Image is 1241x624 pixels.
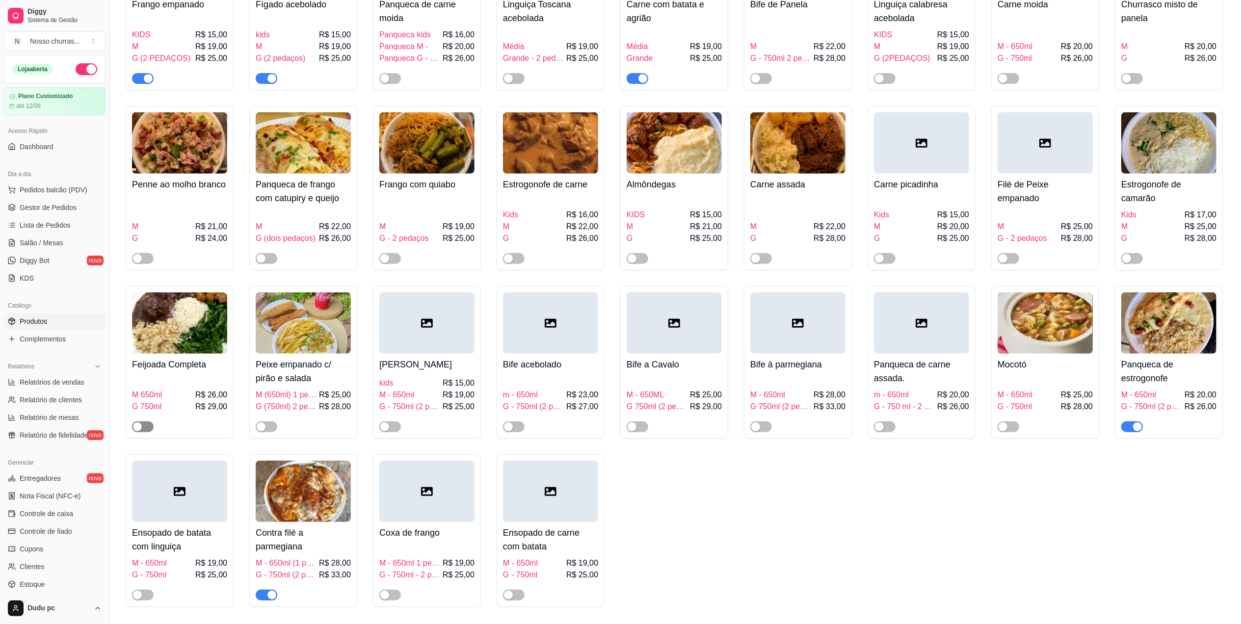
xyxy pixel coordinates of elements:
[443,569,475,581] span: R$ 25,00
[195,389,227,401] span: R$ 26,00
[256,233,316,244] span: G (dois pedaços)
[4,559,106,574] a: Clientes
[503,178,598,191] h4: Estrogonofe de carne
[4,123,106,139] div: Acesso Rápido
[503,41,525,52] span: Média
[874,52,930,64] span: G (2PEDAÇOS)
[27,604,90,613] span: Dudu pc
[750,233,756,244] span: G
[998,41,1032,52] span: M - 650ml
[1185,233,1216,244] span: R$ 28,00
[4,200,106,215] a: Gestor de Pedidos
[1061,41,1093,52] span: R$ 20,00
[750,112,845,174] img: product-image
[20,256,50,265] span: Diggy Bot
[874,178,969,191] h4: Carne picadinha
[1121,292,1216,354] img: product-image
[1121,389,1156,401] span: M - 650ml
[20,473,61,483] span: Entregadores
[1121,401,1183,413] span: G - 750ml (2 pedaços)
[256,292,351,354] img: product-image
[20,544,43,554] span: Cupons
[1121,41,1128,52] span: M
[4,87,106,115] a: Plano Customizadoaté 12/09
[16,102,41,110] article: até 12/09
[20,334,66,344] span: Complementos
[4,506,106,521] a: Controle de caixa
[814,221,845,233] span: R$ 22,00
[1121,233,1127,244] span: G
[937,221,969,233] span: R$ 20,00
[1061,52,1093,64] span: R$ 26,00
[4,4,106,27] a: DiggySistema de Gestão
[379,526,475,540] h4: Coxa de frango
[195,29,227,41] span: R$ 15,00
[998,233,1047,244] span: G - 2 pedaços
[566,401,598,413] span: R$ 27,00
[4,541,106,557] a: Cupons
[132,233,138,244] span: G
[4,270,106,286] a: KDS
[4,217,106,233] a: Lista de Pedidos
[319,41,351,52] span: R$ 19,00
[256,557,317,569] span: M - 650ml (1 pedaço)
[4,392,106,408] a: Relatório de clientes
[379,401,441,413] span: G - 750ml (2 pedaços)
[998,358,1093,371] h4: Mocotó
[690,52,722,64] span: R$ 25,00
[8,363,34,370] span: Relatórios
[627,233,633,244] span: G
[503,209,518,221] span: Kids
[937,233,969,244] span: R$ 25,00
[4,410,106,425] a: Relatório de mesas
[566,569,598,581] span: R$ 25,00
[319,233,351,244] span: R$ 26,00
[379,221,386,233] span: M
[1185,52,1216,64] span: R$ 26,00
[998,221,1004,233] span: M
[4,523,106,539] a: Controle de fiado
[12,36,22,46] span: N
[690,221,722,233] span: R$ 21,00
[379,29,431,41] span: Panqueca kids
[20,509,73,519] span: Controle de caixa
[20,220,71,230] span: Lista de Pedidos
[30,36,80,46] div: Nosso churras ...
[27,16,102,24] span: Sistema de Gestão
[443,233,475,244] span: R$ 25,00
[1121,358,1216,385] h4: Panqueca de estrogonofe
[627,41,648,52] span: Média
[12,64,53,75] div: Loja aberta
[195,221,227,233] span: R$ 21,00
[1121,112,1216,174] img: product-image
[503,233,509,244] span: G
[256,52,305,64] span: G (2 pedaços)
[937,52,969,64] span: R$ 25,00
[256,221,262,233] span: M
[4,31,106,51] button: Select a team
[132,526,227,553] h4: Ensopado de batata com linguiça
[937,401,969,413] span: R$ 26,00
[379,41,428,52] span: Panqueca M -
[443,401,475,413] span: R$ 25,00
[998,52,1032,64] span: G - 750ml
[132,178,227,191] h4: Penne ao molho branco
[627,178,722,191] h4: Almôndegas
[256,112,351,174] img: product-image
[27,7,102,16] span: Diggy
[627,209,645,221] span: KIDS
[750,52,812,64] span: G - 750ml 2 pedaços
[566,221,598,233] span: R$ 22,00
[566,52,598,64] span: R$ 25,00
[1185,389,1216,401] span: R$ 20,00
[814,401,845,413] span: R$ 33,00
[319,557,351,569] span: R$ 28,00
[750,389,785,401] span: M - 650ml
[566,41,598,52] span: R$ 19,00
[195,233,227,244] span: R$ 24,00
[1061,221,1093,233] span: R$ 25,00
[503,526,598,553] h4: Ensopado de carne com batata
[874,358,969,385] h4: Panqueca de carne assada.
[4,253,106,268] a: Diggy Botnovo
[814,389,845,401] span: R$ 28,00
